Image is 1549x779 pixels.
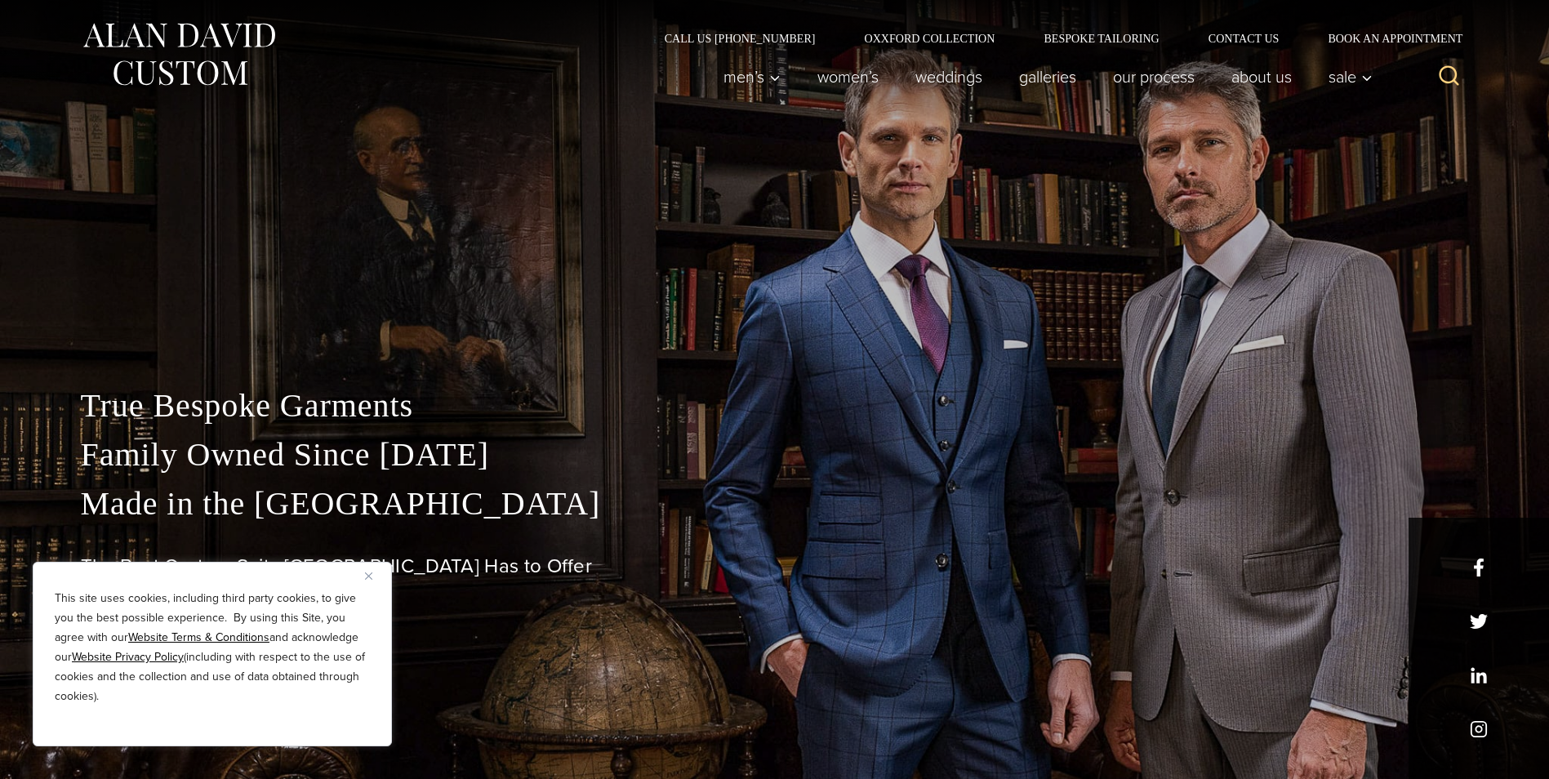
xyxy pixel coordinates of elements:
[1303,33,1468,44] a: Book an Appointment
[72,648,184,665] a: Website Privacy Policy
[128,629,269,646] a: Website Terms & Conditions
[1213,60,1310,93] a: About Us
[81,18,277,91] img: Alan David Custom
[1000,60,1094,93] a: Galleries
[81,381,1469,528] p: True Bespoke Garments Family Owned Since [DATE] Made in the [GEOGRAPHIC_DATA]
[705,60,1381,93] nav: Primary Navigation
[365,572,372,580] img: Close
[1329,69,1373,85] span: Sale
[897,60,1000,93] a: weddings
[839,33,1019,44] a: Oxxford Collection
[1184,33,1304,44] a: Contact Us
[365,566,385,585] button: Close
[1430,57,1469,96] button: View Search Form
[1019,33,1183,44] a: Bespoke Tailoring
[55,589,370,706] p: This site uses cookies, including third party cookies, to give you the best possible experience. ...
[723,69,781,85] span: Men’s
[1094,60,1213,93] a: Our Process
[799,60,897,93] a: Women’s
[640,33,1469,44] nav: Secondary Navigation
[640,33,840,44] a: Call Us [PHONE_NUMBER]
[81,554,1469,578] h1: The Best Custom Suits [GEOGRAPHIC_DATA] Has to Offer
